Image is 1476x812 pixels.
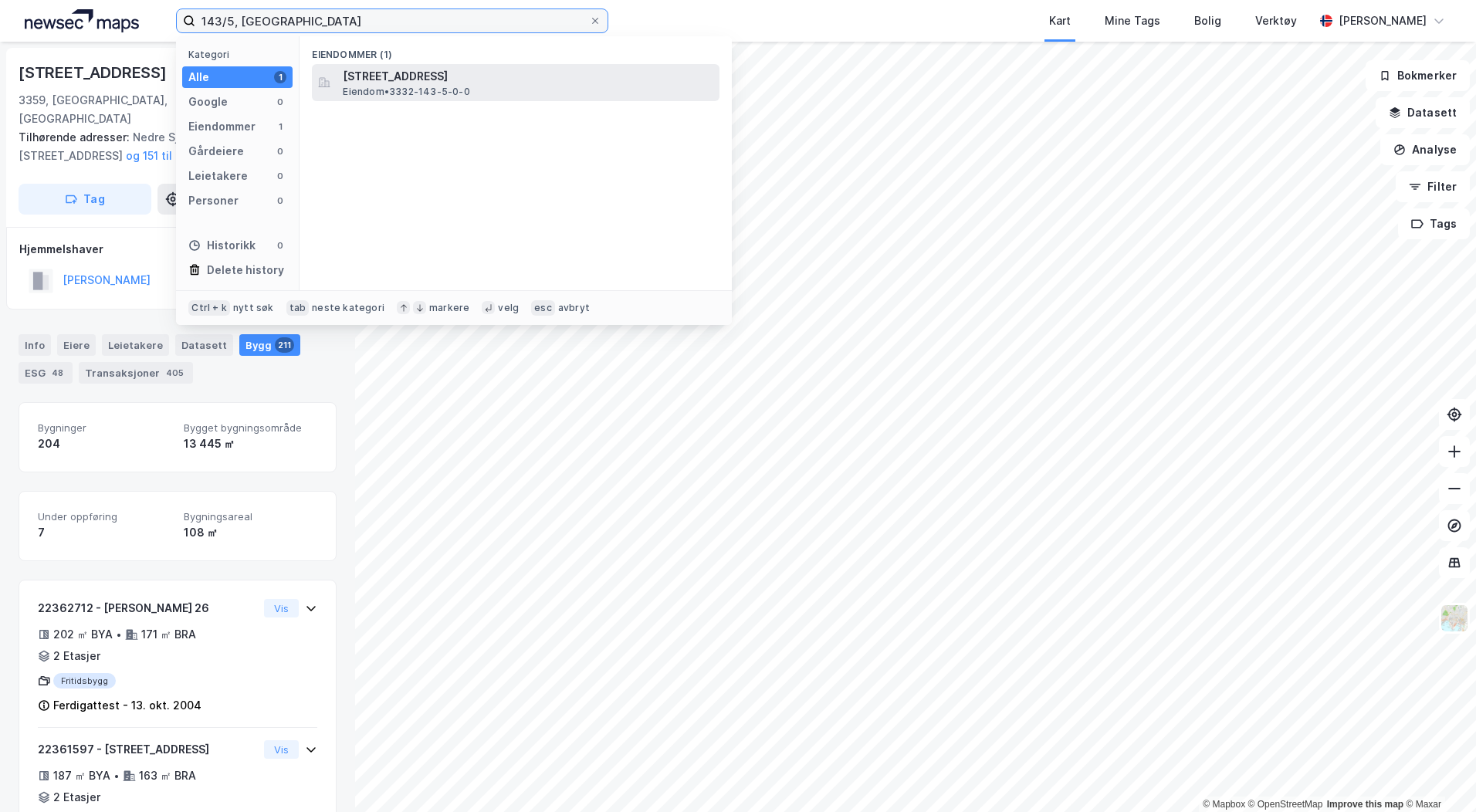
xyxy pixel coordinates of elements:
[343,67,713,86] span: [STREET_ADDRESS]
[19,184,151,215] button: Tag
[19,130,133,144] span: Tilhørende adresser:
[141,625,196,644] div: 171 ㎡ BRA
[1255,12,1297,30] div: Verktøy
[195,9,589,32] input: Søk på adresse, matrikkel, gårdeiere, leietakere eller personer
[274,120,286,133] div: 1
[558,302,590,314] div: avbryt
[1380,134,1470,165] button: Analyse
[184,435,317,453] div: 13 445 ㎡
[286,300,310,316] div: tab
[1194,12,1221,30] div: Bolig
[188,142,244,161] div: Gårdeiere
[53,696,201,715] div: Ferdigattest - 13. okt. 2004
[19,128,324,165] div: Nedre Sjusjøåsen 42, [STREET_ADDRESS]
[116,628,122,641] div: •
[1203,799,1245,810] a: Mapbox
[233,302,274,314] div: nytt søk
[38,523,171,542] div: 7
[264,599,299,617] button: Vis
[312,302,384,314] div: neste kategori
[239,334,300,356] div: Bygg
[498,302,519,314] div: velg
[1248,799,1323,810] a: OpenStreetMap
[274,71,286,83] div: 1
[19,240,336,259] div: Hjemmelshaver
[1376,97,1470,128] button: Datasett
[175,334,233,356] div: Datasett
[25,9,139,32] img: logo.a4113a55bc3d86da70a041830d287a7e.svg
[274,239,286,252] div: 0
[275,337,294,353] div: 211
[57,334,96,356] div: Eiere
[188,300,230,316] div: Ctrl + k
[1396,171,1470,202] button: Filter
[1440,604,1469,633] img: Z
[188,93,228,111] div: Google
[53,625,113,644] div: 202 ㎡ BYA
[102,334,169,356] div: Leietakere
[274,170,286,182] div: 0
[19,362,73,384] div: ESG
[49,365,66,381] div: 48
[113,770,120,782] div: •
[53,647,100,665] div: 2 Etasjer
[38,740,258,759] div: 22361597 - [STREET_ADDRESS]
[188,167,248,185] div: Leietakere
[1399,738,1476,812] div: Kontrollprogram for chat
[188,191,239,210] div: Personer
[53,788,100,807] div: 2 Etasjer
[1366,60,1470,91] button: Bokmerker
[188,236,256,255] div: Historikk
[1398,208,1470,239] button: Tags
[300,36,732,64] div: Eiendommer (1)
[188,117,256,136] div: Eiendommer
[19,60,170,85] div: [STREET_ADDRESS]
[139,766,196,785] div: 163 ㎡ BRA
[274,145,286,157] div: 0
[1399,738,1476,812] iframe: Chat Widget
[79,362,193,384] div: Transaksjoner
[38,510,171,523] span: Under oppføring
[188,49,293,60] div: Kategori
[19,334,51,356] div: Info
[429,302,469,314] div: markere
[38,421,171,435] span: Bygninger
[38,435,171,453] div: 204
[274,96,286,108] div: 0
[1339,12,1427,30] div: [PERSON_NAME]
[188,68,209,86] div: Alle
[1049,12,1071,30] div: Kart
[184,510,317,523] span: Bygningsareal
[163,365,187,381] div: 405
[1105,12,1160,30] div: Mine Tags
[19,91,269,128] div: 3359, [GEOGRAPHIC_DATA], [GEOGRAPHIC_DATA]
[184,523,317,542] div: 108 ㎡
[38,599,258,617] div: 22362712 - [PERSON_NAME] 26
[53,766,110,785] div: 187 ㎡ BYA
[184,421,317,435] span: Bygget bygningsområde
[274,195,286,207] div: 0
[343,86,469,98] span: Eiendom • 3332-143-5-0-0
[531,300,555,316] div: esc
[1327,799,1403,810] a: Improve this map
[207,261,284,279] div: Delete history
[264,740,299,759] button: Vis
